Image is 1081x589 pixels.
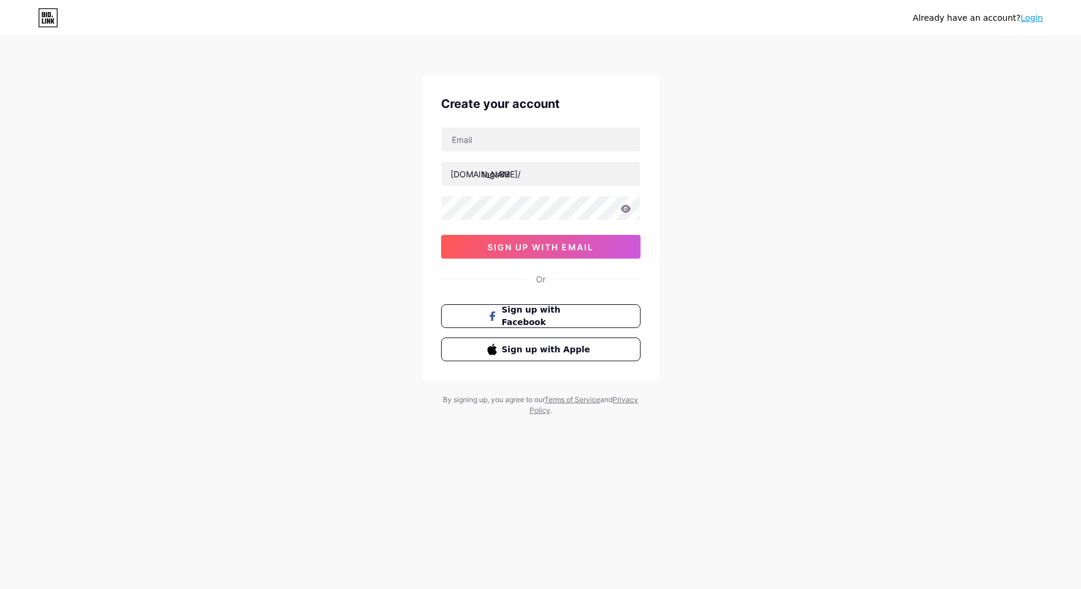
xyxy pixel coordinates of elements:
div: Or [536,273,546,285]
span: sign up with email [487,242,594,252]
span: Sign up with Apple [502,343,594,356]
button: Sign up with Apple [441,338,641,361]
div: Create your account [441,95,641,113]
input: Email [442,128,640,151]
input: username [442,162,640,186]
a: Login [1020,13,1043,23]
a: Terms of Service [544,395,600,404]
div: By signing up, you agree to our and . [440,394,642,416]
span: Sign up with Facebook [502,304,594,329]
div: Already have an account? [913,12,1043,24]
button: Sign up with Facebook [441,304,641,328]
button: sign up with email [441,235,641,259]
div: [DOMAIN_NAME]/ [451,168,521,180]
